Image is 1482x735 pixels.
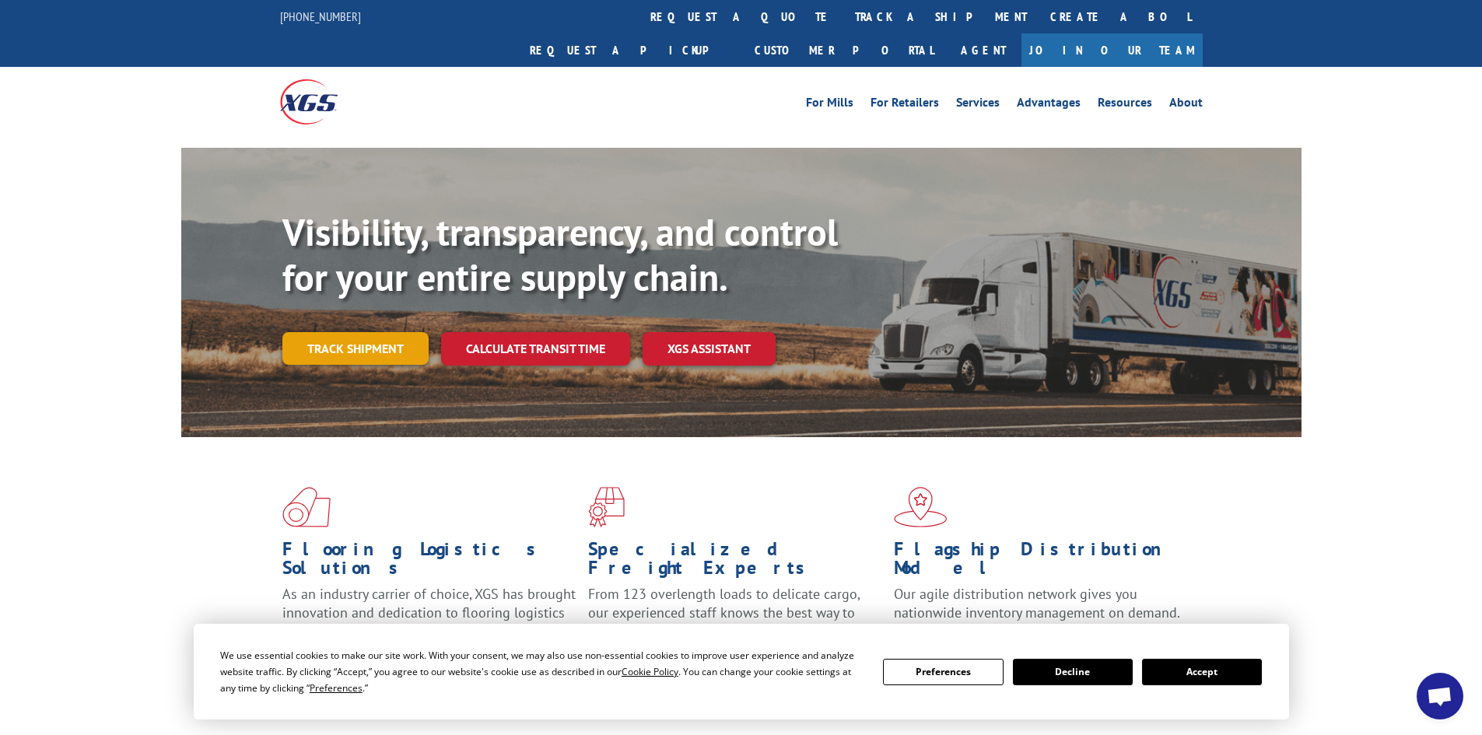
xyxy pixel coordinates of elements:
a: Track shipment [282,332,429,365]
a: For Mills [806,96,853,114]
h1: Flagship Distribution Model [894,540,1188,585]
span: Cookie Policy [622,665,678,678]
a: [PHONE_NUMBER] [280,9,361,24]
a: Join Our Team [1021,33,1203,67]
a: Agent [945,33,1021,67]
span: Our agile distribution network gives you nationwide inventory management on demand. [894,585,1180,621]
div: Open chat [1417,673,1463,719]
button: Preferences [883,659,1003,685]
button: Accept [1142,659,1262,685]
a: Request a pickup [518,33,743,67]
button: Decline [1013,659,1133,685]
img: xgs-icon-focused-on-flooring-red [588,487,625,527]
img: xgs-icon-flagship-distribution-model-red [894,487,948,527]
div: Cookie Consent Prompt [194,624,1289,719]
a: Resources [1098,96,1152,114]
span: Preferences [310,681,363,695]
a: Advantages [1017,96,1081,114]
h1: Flooring Logistics Solutions [282,540,576,585]
div: We use essential cookies to make our site work. With your consent, we may also use non-essential ... [220,647,864,696]
h1: Specialized Freight Experts [588,540,882,585]
a: Calculate transit time [441,332,630,366]
a: For Retailers [871,96,939,114]
img: xgs-icon-total-supply-chain-intelligence-red [282,487,331,527]
b: Visibility, transparency, and control for your entire supply chain. [282,208,838,301]
a: XGS ASSISTANT [643,332,776,366]
a: Customer Portal [743,33,945,67]
span: As an industry carrier of choice, XGS has brought innovation and dedication to flooring logistics... [282,585,576,640]
a: About [1169,96,1203,114]
p: From 123 overlength loads to delicate cargo, our experienced staff knows the best way to move you... [588,585,882,654]
a: Services [956,96,1000,114]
